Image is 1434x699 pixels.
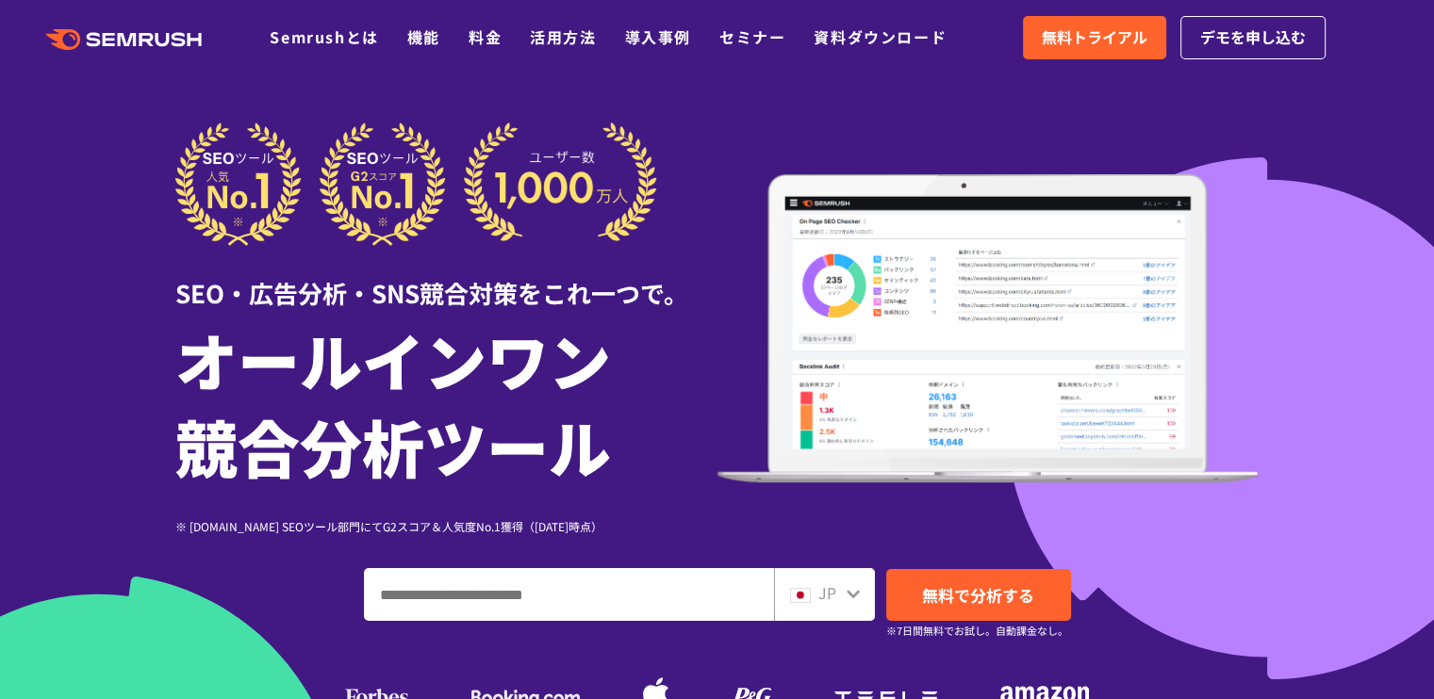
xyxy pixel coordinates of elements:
[922,583,1034,607] span: 無料で分析する
[175,517,717,535] div: ※ [DOMAIN_NAME] SEOツール部門にてG2スコア＆人気度No.1獲得（[DATE]時点）
[1042,25,1147,50] span: 無料トライアル
[530,25,596,48] a: 活用方法
[175,246,717,311] div: SEO・広告分析・SNS競合対策をこれ一つで。
[1023,16,1166,59] a: 無料トライアル
[1200,25,1306,50] span: デモを申し込む
[407,25,440,48] a: 機能
[719,25,785,48] a: セミナー
[1180,16,1326,59] a: デモを申し込む
[365,569,773,620] input: ドメイン、キーワードまたはURLを入力してください
[886,622,1068,640] small: ※7日間無料でお試し。自動課金なし。
[625,25,691,48] a: 導入事例
[814,25,947,48] a: 資料ダウンロード
[270,25,378,48] a: Semrushとは
[469,25,502,48] a: 料金
[175,316,717,489] h1: オールインワン 競合分析ツール
[886,569,1071,621] a: 無料で分析する
[818,581,836,604] span: JP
